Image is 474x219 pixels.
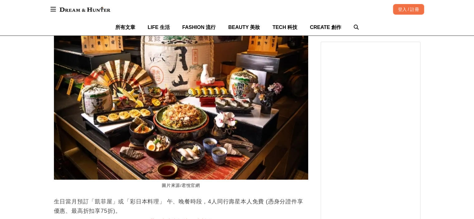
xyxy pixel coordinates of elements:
span: 所有文章 [115,25,135,30]
a: TECH 科技 [272,19,297,36]
span: TECH 科技 [272,25,297,30]
div: 登入 / 註冊 [393,4,424,15]
span: LIFE 生活 [148,25,170,30]
span: BEAUTY 美妝 [228,25,260,30]
a: 所有文章 [115,19,135,36]
img: 2025生日優惠餐廳，8月壽星優惠慶祝生日訂起來，當月壽星優惠&當日壽星免費一次看 [54,3,308,180]
span: FASHION 流行 [182,25,216,30]
span: CREATE 創作 [310,25,341,30]
a: BEAUTY 美妝 [228,19,260,36]
a: FASHION 流行 [182,19,216,36]
a: CREATE 創作 [310,19,341,36]
p: 生日當月預訂「凱菲屋」或「彩日本料理」 午、晚餐時段，4人同行壽星本人免費 (憑身分證件享優惠、最高折扣享75折)。 [54,197,308,216]
a: LIFE 生活 [148,19,170,36]
img: Dream & Hunter [56,4,113,15]
figcaption: 圖片來源/君悅官網 [54,180,308,192]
